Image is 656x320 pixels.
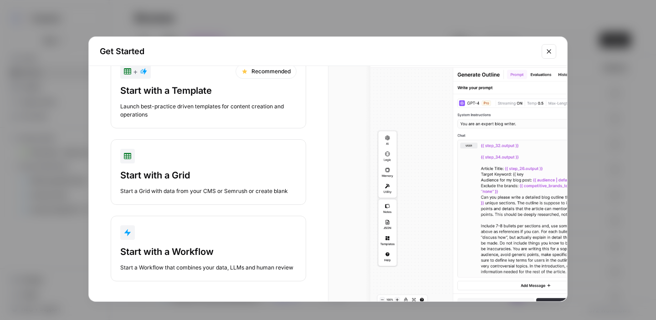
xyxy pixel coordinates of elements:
div: Start with a Grid [120,169,297,182]
div: + [124,66,147,77]
div: Start with a Template [120,84,297,97]
h2: Get Started [100,45,536,58]
button: Start with a WorkflowStart a Workflow that combines your data, LLMs and human review [111,216,306,281]
button: Start with a GridStart a Grid with data from your CMS or Semrush or create blank [111,139,306,205]
div: Launch best-practice driven templates for content creation and operations [120,102,297,119]
button: +RecommendedStart with a TemplateLaunch best-practice driven templates for content creation and o... [111,55,306,128]
button: Close modal [542,44,556,59]
div: Recommended [236,64,297,79]
div: Start with a Workflow [120,245,297,258]
div: Start a Workflow that combines your data, LLMs and human review [120,264,297,272]
div: Start a Grid with data from your CMS or Semrush or create blank [120,187,297,195]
